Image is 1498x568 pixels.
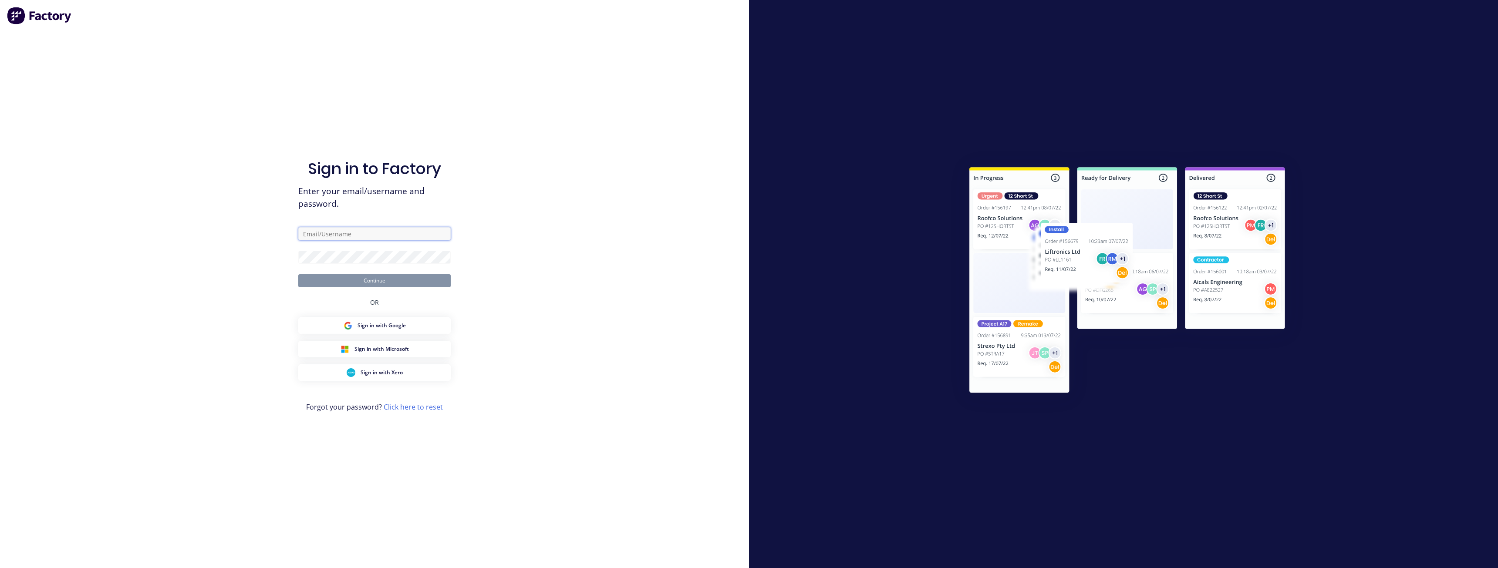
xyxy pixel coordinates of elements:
span: Sign in with Microsoft [354,345,409,353]
div: OR [370,287,379,317]
input: Email/Username [298,227,451,240]
span: Sign in with Google [358,322,406,329]
img: Sign in [950,150,1304,413]
button: Continue [298,274,451,287]
h1: Sign in to Factory [308,159,441,178]
span: Sign in with Xero [361,369,403,376]
a: Click here to reset [384,402,443,412]
img: Factory [7,7,72,24]
img: Microsoft Sign in [341,345,349,353]
span: Enter your email/username and password. [298,185,451,210]
img: Xero Sign in [347,368,355,377]
button: Microsoft Sign inSign in with Microsoft [298,341,451,357]
span: Forgot your password? [306,402,443,412]
img: Google Sign in [344,321,352,330]
button: Google Sign inSign in with Google [298,317,451,334]
button: Xero Sign inSign in with Xero [298,364,451,381]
